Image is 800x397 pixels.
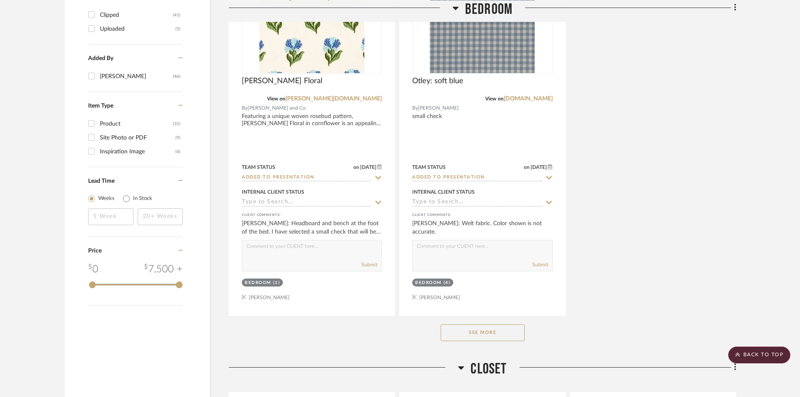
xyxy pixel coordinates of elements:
div: (46) [173,70,180,83]
div: (1) [273,280,280,286]
button: See More [441,324,525,341]
span: By [242,104,248,112]
div: Bedroom [415,280,442,286]
div: (9) [175,131,180,145]
span: Otley: soft blue [412,76,463,86]
label: Weeks [98,195,115,203]
div: Uploaded [100,22,175,36]
button: Submit [361,261,377,268]
span: View on [267,96,285,101]
div: Clipped [100,8,173,22]
input: Type to Search… [412,174,542,182]
span: Lead Time [88,178,115,184]
span: By [412,104,418,112]
span: Closet [471,360,507,378]
span: on [524,165,530,170]
div: Site Photo or PDF [100,131,175,145]
div: Product [100,117,173,131]
div: (31) [173,117,180,131]
input: 20+ Weeks [138,208,183,225]
span: [PERSON_NAME] and Co. [248,104,307,112]
button: Submit [532,261,548,268]
div: [PERSON_NAME]: Welt fabric. Color shown is not accurate. [412,219,552,236]
div: 0 [88,262,98,277]
div: Internal Client Status [412,188,475,196]
div: (4) [444,280,451,286]
span: Item Type [88,103,113,109]
div: Bedroom [245,280,271,286]
div: Team Status [412,163,446,171]
a: [DOMAIN_NAME] [504,96,553,102]
scroll-to-top-button: BACK TO TOP [728,347,790,363]
input: Type to Search… [412,199,542,207]
span: on [353,165,359,170]
span: [PERSON_NAME] Floral [242,76,322,86]
div: (41) [173,8,180,22]
span: [PERSON_NAME] [418,104,459,112]
div: [PERSON_NAME]: Headboard and bench at the foot of the bed. I have selected a small check that wil... [242,219,382,236]
span: [DATE] [359,164,377,170]
span: Added By [88,55,113,61]
a: [PERSON_NAME][DOMAIN_NAME] [285,96,382,102]
span: View on [485,96,504,101]
input: 1 Week [88,208,133,225]
span: [DATE] [530,164,548,170]
div: [PERSON_NAME] [100,70,173,83]
label: In Stock [133,195,152,203]
div: Team Status [242,163,275,171]
input: Type to Search… [242,199,372,207]
div: (6) [175,145,180,158]
input: Type to Search… [242,174,372,182]
div: (5) [175,22,180,36]
div: 7,500 + [144,262,183,277]
div: Inspiration Image [100,145,175,158]
span: Price [88,248,102,254]
div: Internal Client Status [242,188,304,196]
